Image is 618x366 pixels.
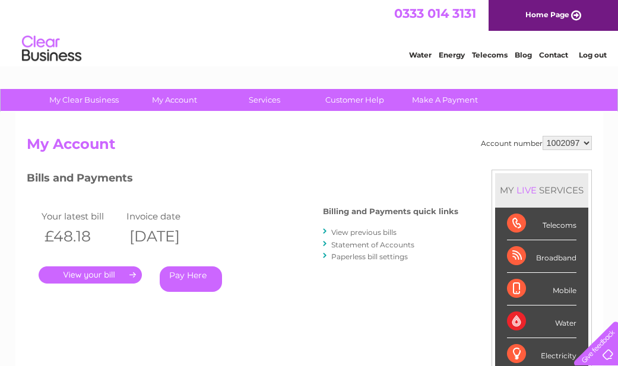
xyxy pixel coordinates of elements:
[472,50,508,59] a: Telecoms
[515,50,532,59] a: Blog
[507,305,576,338] div: Water
[123,208,209,224] td: Invoice date
[39,266,142,284] a: .
[21,31,82,67] img: logo.png
[306,89,404,111] a: Customer Help
[507,240,576,273] div: Broadband
[481,136,592,150] div: Account number
[35,89,133,111] a: My Clear Business
[39,208,124,224] td: Your latest bill
[27,136,592,158] h2: My Account
[323,207,458,216] h4: Billing and Payments quick links
[579,50,607,59] a: Log out
[27,170,458,190] h3: Bills and Payments
[331,228,397,237] a: View previous bills
[331,252,408,261] a: Paperless bill settings
[331,240,414,249] a: Statement of Accounts
[439,50,465,59] a: Energy
[396,89,494,111] a: Make A Payment
[215,89,313,111] a: Services
[507,273,576,305] div: Mobile
[514,184,539,196] div: LIVE
[160,266,222,292] a: Pay Here
[394,6,476,21] a: 0333 014 3131
[123,224,209,249] th: [DATE]
[29,7,590,58] div: Clear Business is a trading name of Verastar Limited (registered in [GEOGRAPHIC_DATA] No. 3667643...
[495,173,588,207] div: MY SERVICES
[409,50,432,59] a: Water
[39,224,124,249] th: £48.18
[539,50,568,59] a: Contact
[507,208,576,240] div: Telecoms
[125,89,223,111] a: My Account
